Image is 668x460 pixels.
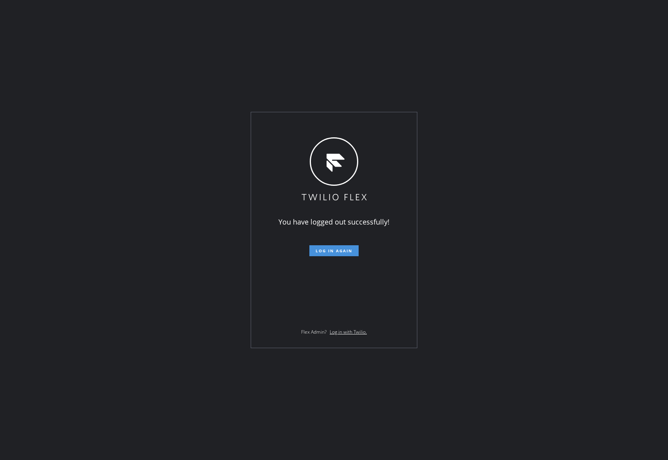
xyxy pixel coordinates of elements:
span: Flex Admin? [301,329,327,335]
button: Log in again [309,245,359,256]
a: Log in with Twilio. [330,329,367,335]
span: Log in again [316,248,352,253]
span: You have logged out successfully! [278,217,390,226]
